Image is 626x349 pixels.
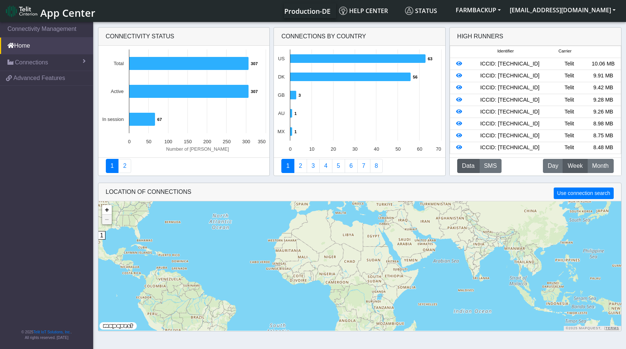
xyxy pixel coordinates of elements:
[98,28,270,46] div: Connectivity status
[543,159,563,173] button: Day
[402,3,451,18] a: Status
[128,139,130,144] text: 0
[552,108,586,116] div: Telit
[592,161,608,170] span: Month
[457,32,503,41] div: High Runners
[587,159,613,173] button: Month
[479,159,502,173] button: SMS
[294,111,297,116] text: 1
[281,159,294,173] a: Connections By Country
[467,144,552,152] div: ICCID: [TECHNICAL_ID]
[146,139,151,144] text: 50
[309,146,314,152] text: 10
[505,3,620,17] button: [EMAIL_ADDRESS][DOMAIN_NAME]
[564,326,621,331] div: ©2025 MapQuest, |
[552,96,586,104] div: Telit
[242,139,250,144] text: 300
[336,3,402,18] a: Help center
[113,61,123,66] text: Total
[467,108,552,116] div: ICCID: [TECHNICAL_ID]
[586,108,620,116] div: 9.26 MB
[40,6,95,20] span: App Center
[222,139,230,144] text: 250
[467,60,552,68] div: ICCID: [TECHNICAL_ID]
[166,146,229,152] text: Number of [PERSON_NAME]
[15,58,48,67] span: Connections
[552,132,586,140] div: Telit
[552,84,586,92] div: Telit
[405,7,437,15] span: Status
[98,231,105,253] div: 1
[554,188,613,199] button: Use connection search
[413,75,417,79] text: 56
[586,144,620,152] div: 8.48 MB
[203,139,211,144] text: 200
[345,159,358,173] a: 14 Days Trend
[106,159,119,173] a: Connectivity status
[352,146,358,152] text: 30
[586,132,620,140] div: 8.75 MB
[428,57,432,61] text: 63
[332,159,345,173] a: Usage by Carrier
[467,72,552,80] div: ICCID: [TECHNICAL_ID]
[357,159,370,173] a: Zero Session
[278,56,285,61] text: US
[118,159,131,173] a: Deployment status
[102,215,112,224] a: Zoom out
[563,159,588,173] button: Week
[298,93,301,97] text: 3
[6,5,37,17] img: logo-telit-cinterion-gw-new.png
[586,120,620,128] div: 8.98 MB
[307,159,320,173] a: Usage per Country
[339,7,347,15] img: knowledge.svg
[586,60,620,68] div: 10.06 MB
[157,117,162,122] text: 67
[294,159,307,173] a: Carrier
[98,183,621,201] div: LOCATION OF CONNECTIONS
[567,161,583,170] span: Week
[339,7,388,15] span: Help center
[102,116,124,122] text: In session
[467,132,552,140] div: ICCID: [TECHNICAL_ID]
[278,92,285,98] text: GB
[552,144,586,152] div: Telit
[251,61,258,66] text: 307
[467,84,552,92] div: ICCID: [TECHNICAL_ID]
[257,139,265,144] text: 350
[395,146,401,152] text: 50
[281,159,438,173] nav: Summary paging
[451,3,505,17] button: FARMBACKUP
[278,111,285,116] text: AU
[251,89,258,94] text: 307
[586,72,620,80] div: 9.91 MB
[184,139,192,144] text: 150
[548,161,558,170] span: Day
[497,48,514,54] span: Identifier
[289,146,292,152] text: 0
[586,96,620,104] div: 9.28 MB
[278,74,285,80] text: DK
[405,7,413,15] img: status.svg
[34,330,71,334] a: Telit IoT Solutions, Inc.
[552,120,586,128] div: Telit
[164,139,172,144] text: 100
[374,146,379,152] text: 40
[319,159,332,173] a: Connections By Carrier
[331,146,336,152] text: 20
[278,129,285,134] text: MX
[552,72,586,80] div: Telit
[98,231,106,240] span: 1
[274,28,445,46] div: Connections By Country
[436,146,441,152] text: 70
[559,48,572,54] span: Carrier
[284,7,331,16] span: Production-DE
[102,205,112,215] a: Zoom in
[111,89,124,94] text: Active
[13,74,65,83] span: Advanced Features
[284,3,330,18] a: Your current platform instance
[417,146,422,152] text: 60
[467,96,552,104] div: ICCID: [TECHNICAL_ID]
[294,129,297,134] text: 1
[106,159,262,173] nav: Summary paging
[457,159,480,173] button: Data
